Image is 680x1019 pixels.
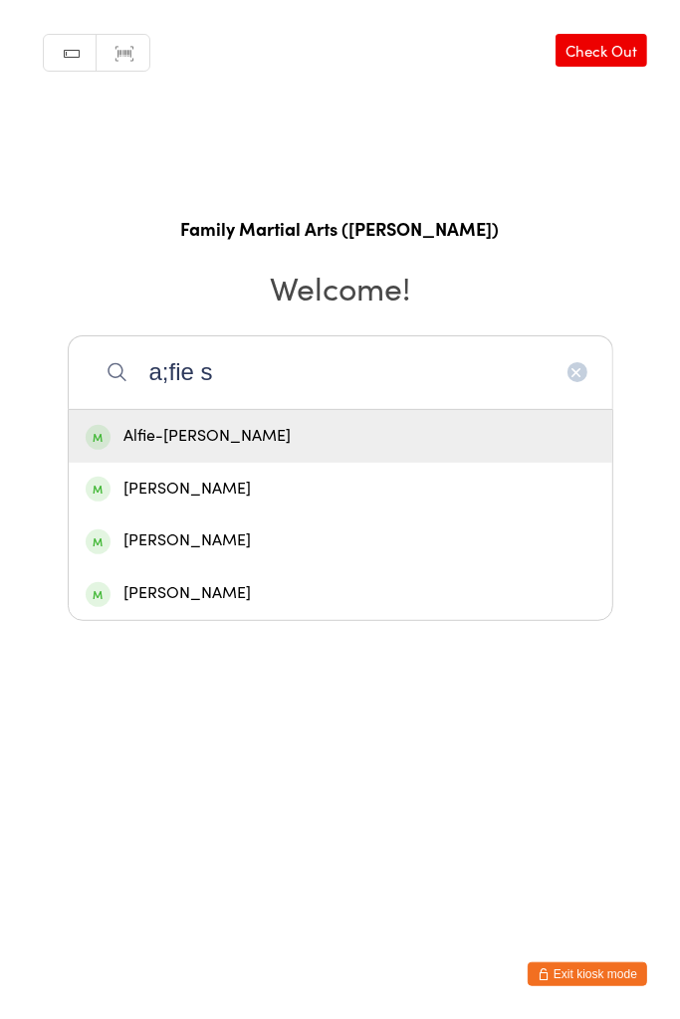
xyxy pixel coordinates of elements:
[556,34,647,67] a: Check Out
[86,580,595,607] div: [PERSON_NAME]
[20,265,660,309] h2: Welcome!
[68,335,613,409] input: Search
[20,216,660,241] h1: Family Martial Arts ([PERSON_NAME])
[86,476,595,503] div: [PERSON_NAME]
[86,423,595,450] div: Alfie-[PERSON_NAME]
[528,962,647,986] button: Exit kiosk mode
[86,527,595,554] div: [PERSON_NAME]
